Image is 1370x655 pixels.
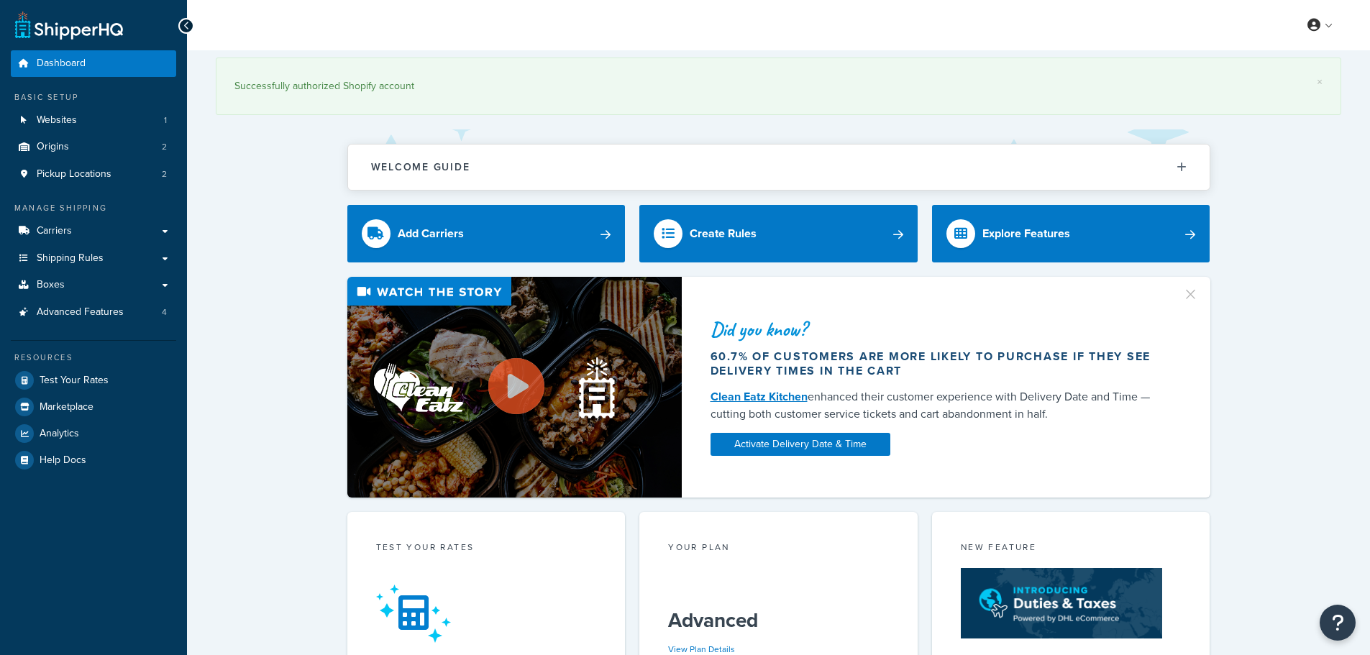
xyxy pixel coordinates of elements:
[37,252,104,265] span: Shipping Rules
[11,50,176,77] a: Dashboard
[164,114,167,127] span: 1
[234,76,1323,96] div: Successfully authorized Shopify account
[162,306,167,319] span: 4
[711,388,808,405] a: Clean Eatz Kitchen
[711,433,890,456] a: Activate Delivery Date & Time
[11,447,176,473] a: Help Docs
[376,541,597,557] div: Test your rates
[11,421,176,446] a: Analytics
[347,205,626,262] a: Add Carriers
[348,145,1210,190] button: Welcome Guide
[11,202,176,214] div: Manage Shipping
[40,428,79,440] span: Analytics
[711,388,1165,423] div: enhanced their customer experience with Delivery Date and Time — cutting both customer service ti...
[40,375,109,387] span: Test Your Rates
[11,161,176,188] a: Pickup Locations2
[162,168,167,180] span: 2
[11,161,176,188] li: Pickup Locations
[11,218,176,244] a: Carriers
[347,277,682,498] img: Video thumbnail
[11,272,176,298] a: Boxes
[711,349,1165,378] div: 60.7% of customers are more likely to purchase if they see delivery times in the cart
[11,352,176,364] div: Resources
[11,91,176,104] div: Basic Setup
[11,107,176,134] li: Websites
[37,141,69,153] span: Origins
[37,114,77,127] span: Websites
[982,224,1070,244] div: Explore Features
[371,162,470,173] h2: Welcome Guide
[932,205,1210,262] a: Explore Features
[11,394,176,420] a: Marketplace
[37,58,86,70] span: Dashboard
[668,609,889,632] h5: Advanced
[711,319,1165,339] div: Did you know?
[1317,76,1323,88] a: ×
[11,299,176,326] li: Advanced Features
[37,168,111,180] span: Pickup Locations
[639,205,918,262] a: Create Rules
[961,541,1182,557] div: New Feature
[11,134,176,160] li: Origins
[11,299,176,326] a: Advanced Features4
[11,367,176,393] a: Test Your Rates
[11,134,176,160] a: Origins2
[11,245,176,272] a: Shipping Rules
[162,141,167,153] span: 2
[1320,605,1356,641] button: Open Resource Center
[11,107,176,134] a: Websites1
[690,224,757,244] div: Create Rules
[37,306,124,319] span: Advanced Features
[398,224,464,244] div: Add Carriers
[37,225,72,237] span: Carriers
[40,454,86,467] span: Help Docs
[668,541,889,557] div: Your Plan
[37,279,65,291] span: Boxes
[40,401,93,413] span: Marketplace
